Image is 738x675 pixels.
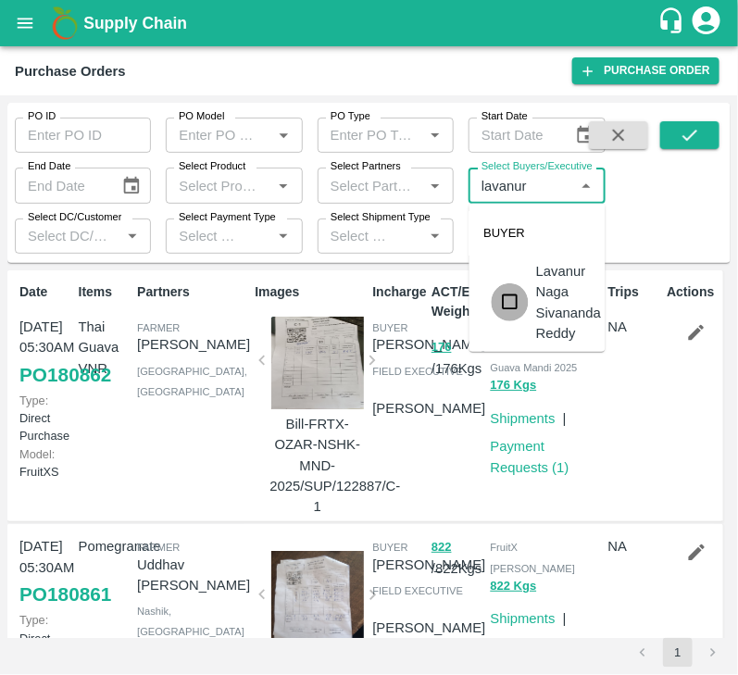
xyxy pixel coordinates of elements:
[271,174,295,198] button: Open
[432,336,483,379] p: / 176 Kgs
[120,224,144,248] button: Open
[432,337,452,358] button: 176
[323,224,394,248] input: Select Shipment Type
[19,536,71,578] p: [DATE] 05:30AM
[432,537,452,558] button: 822
[372,322,407,333] span: buyer
[372,542,407,553] span: buyer
[690,4,723,43] div: account of current user
[19,282,71,302] p: Date
[137,606,244,637] span: Nashik , [GEOGRAPHIC_DATA]
[179,109,225,124] label: PO Model
[482,109,528,124] label: Start Date
[423,174,447,198] button: Open
[432,282,483,321] p: ACT/EXP Weight
[372,618,485,638] p: [PERSON_NAME]
[19,394,48,407] span: Type:
[137,334,250,355] p: [PERSON_NAME]
[372,555,485,575] p: [PERSON_NAME]
[83,14,187,32] b: Supply Chain
[20,224,115,248] input: Select DC/Customer
[423,123,447,147] button: Open
[572,57,719,84] a: Purchase Order
[46,5,83,42] img: logo
[179,210,276,225] label: Select Payment Type
[28,210,121,225] label: Select DC/Customer
[179,159,245,174] label: Select Product
[663,638,693,668] button: page 1
[469,211,606,256] div: BUYER
[4,2,46,44] button: open drawer
[432,536,483,579] p: / 822 Kgs
[556,401,567,429] div: |
[608,317,660,337] p: NA
[625,638,731,668] nav: pagination navigation
[15,59,126,83] div: Purchase Orders
[667,282,719,302] p: Actions
[372,398,485,419] p: [PERSON_NAME]
[83,10,657,36] a: Supply Chain
[79,317,131,379] p: Thai Guava VNR
[574,174,598,198] button: Close
[271,224,295,248] button: Open
[491,542,576,573] span: FruitX [PERSON_NAME]
[568,118,603,153] button: Choose date
[608,536,660,556] p: NA
[491,375,537,396] button: 176 Kgs
[137,322,180,333] span: Farmer
[137,542,180,553] span: Farmer
[19,578,111,611] a: PO180861
[372,334,485,355] p: [PERSON_NAME]
[372,585,463,596] span: field executive
[556,601,567,629] div: |
[271,123,295,147] button: Open
[137,282,247,302] p: Partners
[19,358,111,392] a: PO180862
[15,168,106,203] input: End Date
[19,445,71,481] p: FruitXS
[15,118,151,153] input: Enter PO ID
[491,576,537,597] button: 822 Kgs
[536,261,601,344] div: Lavanur Naga Sivananda Reddy
[608,282,660,302] p: Trips
[171,173,266,197] input: Select Product
[79,536,131,556] p: Pomegranate
[28,109,56,124] label: PO ID
[474,173,569,197] input: Select Buyers/Executive
[491,439,569,474] a: Payment Requests (1)
[331,210,431,225] label: Select Shipment Type
[114,169,149,204] button: Choose date
[469,118,560,153] input: Start Date
[171,123,266,147] input: Enter PO Model
[19,317,71,358] p: [DATE] 05:30AM
[28,159,70,174] label: End Date
[323,173,418,197] input: Select Partners
[19,613,48,627] span: Type:
[19,611,71,665] p: Direct Purchase
[491,611,556,626] a: Shipments
[137,366,247,397] span: [GEOGRAPHIC_DATA] , [GEOGRAPHIC_DATA]
[255,282,365,302] p: Images
[19,392,71,445] p: Direct Purchase
[323,123,418,147] input: Enter PO Type
[171,224,242,248] input: Select Payment Type
[79,282,131,302] p: Items
[372,282,424,302] p: Incharge
[19,447,55,461] span: Model:
[482,159,593,174] label: Select Buyers/Executive
[372,366,463,377] span: field executive
[423,224,447,248] button: Open
[491,411,556,426] a: Shipments
[331,109,370,124] label: PO Type
[657,6,690,40] div: customer-support
[269,414,365,517] p: Bill-FRTX-OZAR-NSHK-MND-2025/SUP/122887/C-1
[137,555,250,596] p: Uddhav [PERSON_NAME]
[331,159,401,174] label: Select Partners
